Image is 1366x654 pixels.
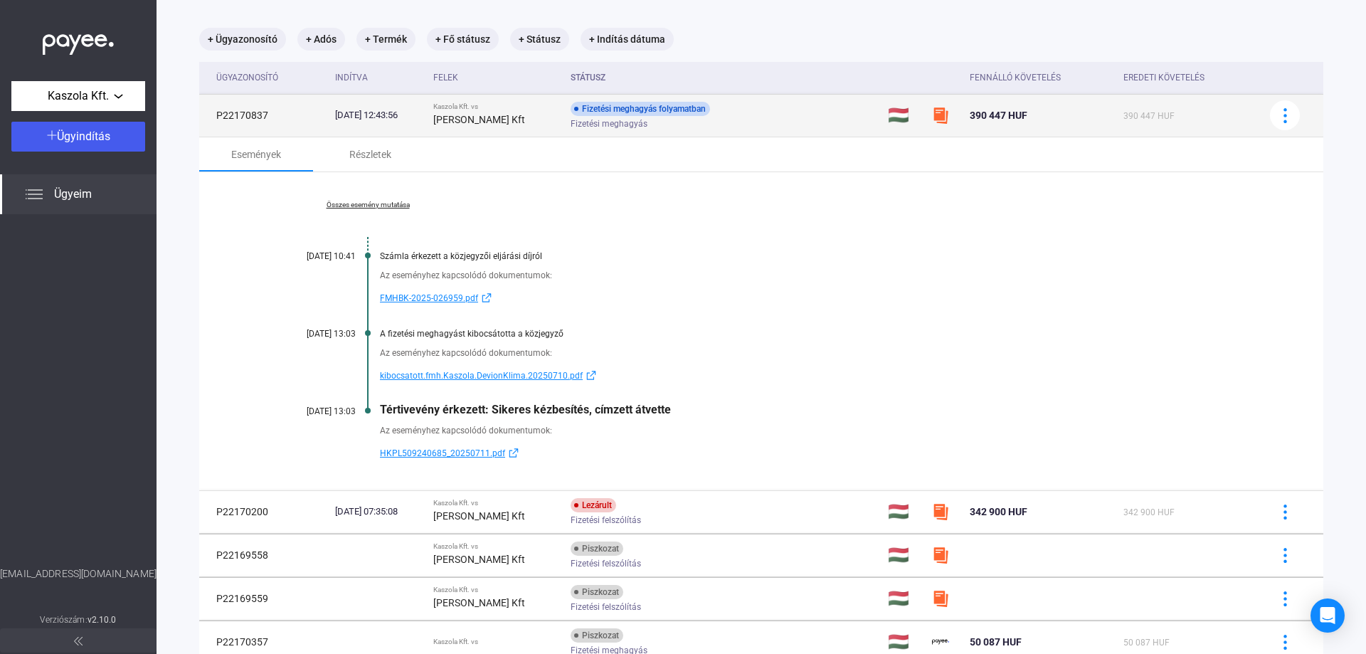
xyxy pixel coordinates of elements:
div: Kaszola Kft. vs [433,586,559,594]
button: more-blue [1270,497,1300,527]
td: P22169559 [199,577,329,620]
mat-chip: + Indítás dátuma [581,28,674,51]
div: Kaszola Kft. vs [433,102,559,111]
img: external-link-blue [478,292,495,303]
span: Kaszola Kft. [48,88,109,105]
img: szamlazzhu-mini [932,107,949,124]
td: P22170200 [199,490,329,533]
img: payee-logo [932,633,949,650]
img: arrow-double-left-grey.svg [74,637,83,645]
button: Ügyindítás [11,122,145,152]
div: Események [231,146,281,163]
span: 50 087 HUF [970,636,1022,648]
a: FMHBK-2025-026959.pdfexternal-link-blue [380,290,1252,307]
span: 390 447 HUF [970,110,1027,121]
div: Az eseményhez kapcsolódó dokumentumok: [380,346,1252,360]
img: szamlazzhu-mini [932,590,949,607]
span: 342 900 HUF [1123,507,1175,517]
mat-chip: + Fő státusz [427,28,499,51]
strong: [PERSON_NAME] Kft [433,554,525,565]
div: [DATE] 13:03 [270,329,356,339]
div: Számla érkezett a közjegyzői eljárási díjról [380,251,1252,261]
span: Fizetési felszólítás [571,598,641,616]
strong: [PERSON_NAME] Kft [433,114,525,125]
span: HKPL509240685_20250711.pdf [380,445,505,462]
div: Eredeti követelés [1123,69,1204,86]
div: [DATE] 12:43:56 [335,108,423,122]
div: Az eseményhez kapcsolódó dokumentumok: [380,268,1252,283]
div: Fennálló követelés [970,69,1061,86]
strong: [PERSON_NAME] Kft [433,597,525,608]
div: Eredeti követelés [1123,69,1252,86]
img: szamlazzhu-mini [932,503,949,520]
div: Piszkozat [571,542,623,556]
td: 🇭🇺 [882,490,926,533]
mat-chip: + Ügyazonosító [199,28,286,51]
span: FMHBK-2025-026959.pdf [380,290,478,307]
div: Kaszola Kft. vs [433,499,559,507]
div: Ügyazonosító [216,69,278,86]
button: more-blue [1270,584,1300,613]
td: P22169558 [199,534,329,576]
td: 🇭🇺 [882,577,926,620]
div: [DATE] 13:03 [270,406,356,416]
button: Kaszola Kft. [11,81,145,111]
div: Piszkozat [571,628,623,643]
span: kibocsatott.fmh.Kaszola.DevionKlima.20250710.pdf [380,367,583,384]
span: 390 447 HUF [1123,111,1175,121]
img: more-blue [1278,505,1293,519]
div: Open Intercom Messenger [1311,598,1345,633]
div: Felek [433,69,559,86]
div: A fizetési meghagyást kibocsátotta a közjegyző [380,329,1252,339]
span: Ügyeim [54,186,92,203]
td: P22170837 [199,94,329,137]
button: more-blue [1270,540,1300,570]
td: 🇭🇺 [882,534,926,576]
span: Fizetési felszólítás [571,512,641,529]
img: plus-white.svg [47,130,57,140]
a: HKPL509240685_20250711.pdfexternal-link-blue [380,445,1252,462]
img: more-blue [1278,548,1293,563]
img: white-payee-white-dot.svg [43,26,114,56]
div: Ügyazonosító [216,69,324,86]
img: list.svg [26,186,43,203]
span: 342 900 HUF [970,506,1027,517]
div: Kaszola Kft. vs [433,638,559,646]
img: more-blue [1278,635,1293,650]
div: Kaszola Kft. vs [433,542,559,551]
div: Részletek [349,146,391,163]
div: [DATE] 10:41 [270,251,356,261]
img: more-blue [1278,108,1293,123]
span: 50 087 HUF [1123,638,1170,648]
button: more-blue [1270,100,1300,130]
div: Az eseményhez kapcsolódó dokumentumok: [380,423,1252,438]
strong: v2.10.0 [88,615,117,625]
div: Tértivevény érkezett: Sikeres kézbesítés, címzett átvette [380,403,1252,416]
strong: [PERSON_NAME] Kft [433,510,525,522]
div: Fizetési meghagyás folyamatban [571,102,710,116]
img: external-link-blue [505,448,522,458]
span: Fizetési felszólítás [571,555,641,572]
mat-chip: + Adós [297,28,345,51]
div: Piszkozat [571,585,623,599]
div: Indítva [335,69,368,86]
mat-chip: + Termék [356,28,415,51]
div: Fennálló követelés [970,69,1112,86]
div: Felek [433,69,458,86]
a: Összes esemény mutatása [270,201,465,209]
th: Státusz [565,62,882,94]
div: [DATE] 07:35:08 [335,505,423,519]
span: Fizetési meghagyás [571,115,647,132]
td: 🇭🇺 [882,94,926,137]
img: more-blue [1278,591,1293,606]
img: szamlazzhu-mini [932,547,949,564]
mat-chip: + Státusz [510,28,569,51]
a: kibocsatott.fmh.Kaszola.DevionKlima.20250710.pdfexternal-link-blue [380,367,1252,384]
img: external-link-blue [583,370,600,381]
div: Indítva [335,69,423,86]
span: Ügyindítás [57,130,110,143]
div: Lezárult [571,498,616,512]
